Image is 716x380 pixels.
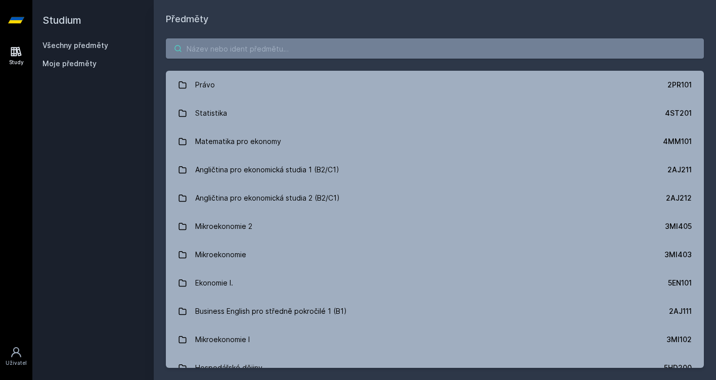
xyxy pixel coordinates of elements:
a: Uživatel [2,341,30,372]
a: Angličtina pro ekonomická studia 2 (B2/C1) 2AJ212 [166,184,704,212]
div: Matematika pro ekonomy [195,131,281,152]
div: Statistika [195,103,227,123]
div: Business English pro středně pokročilé 1 (B1) [195,301,347,321]
div: Ekonomie I. [195,273,233,293]
div: Angličtina pro ekonomická studia 2 (B2/C1) [195,188,340,208]
a: Mikroekonomie I 3MI102 [166,325,704,354]
div: Mikroekonomie I [195,329,250,350]
a: Angličtina pro ekonomická studia 1 (B2/C1) 2AJ211 [166,156,704,184]
span: Moje předměty [42,59,97,69]
a: Ekonomie I. 5EN101 [166,269,704,297]
div: 4MM101 [663,136,692,147]
div: 3MI102 [666,335,692,345]
a: Právo 2PR101 [166,71,704,99]
div: 4ST201 [665,108,692,118]
div: 3MI403 [664,250,692,260]
div: 2AJ111 [669,306,692,316]
a: Mikroekonomie 2 3MI405 [166,212,704,241]
input: Název nebo ident předmětu… [166,38,704,59]
a: Mikroekonomie 3MI403 [166,241,704,269]
a: Statistika 4ST201 [166,99,704,127]
div: 5HD200 [664,363,692,373]
div: 2AJ212 [666,193,692,203]
div: 2AJ211 [667,165,692,175]
div: Study [9,59,24,66]
div: Mikroekonomie [195,245,246,265]
div: 5EN101 [668,278,692,288]
a: Všechny předměty [42,41,108,50]
div: Právo [195,75,215,95]
div: Mikroekonomie 2 [195,216,252,236]
a: Matematika pro ekonomy 4MM101 [166,127,704,156]
a: Study [2,40,30,71]
div: 2PR101 [667,80,692,90]
a: Business English pro středně pokročilé 1 (B1) 2AJ111 [166,297,704,325]
div: Uživatel [6,359,27,367]
div: Hospodářské dějiny [195,358,262,378]
div: 3MI405 [665,221,692,231]
h1: Předměty [166,12,704,26]
div: Angličtina pro ekonomická studia 1 (B2/C1) [195,160,339,180]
